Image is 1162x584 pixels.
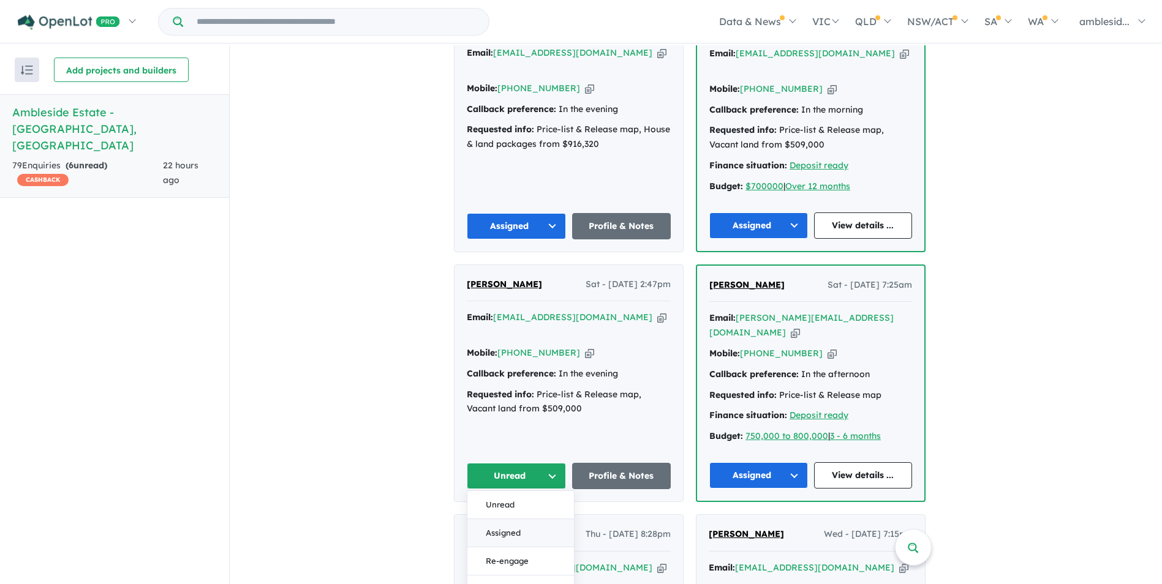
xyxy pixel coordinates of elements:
[709,462,808,489] button: Assigned
[467,519,574,547] button: Assigned
[709,278,785,293] a: [PERSON_NAME]
[657,47,666,59] button: Copy
[467,83,497,94] strong: Mobile:
[790,160,848,171] a: Deposit ready
[21,66,33,75] img: sort.svg
[709,410,787,421] strong: Finance situation:
[709,312,736,323] strong: Email:
[735,562,894,573] a: [EMAIL_ADDRESS][DOMAIN_NAME]
[657,561,666,574] button: Copy
[467,124,534,135] strong: Requested info:
[467,279,542,290] span: [PERSON_NAME]
[709,430,743,441] strong: Budget:
[709,527,784,542] a: [PERSON_NAME]
[467,312,493,323] strong: Email:
[709,123,912,152] div: Price-list & Release map, Vacant land from $509,000
[709,312,894,338] a: [PERSON_NAME][EMAIL_ADDRESS][DOMAIN_NAME]
[467,213,566,239] button: Assigned
[709,212,808,239] button: Assigned
[900,47,909,60] button: Copy
[163,160,198,185] span: 22 hours ago
[467,102,671,117] div: In the evening
[828,278,912,293] span: Sat - [DATE] 7:25am
[585,346,594,359] button: Copy
[709,83,740,94] strong: Mobile:
[467,368,556,379] strong: Callback preference:
[709,279,785,290] span: [PERSON_NAME]
[814,462,913,489] a: View details ...
[709,124,777,135] strong: Requested info:
[791,326,800,339] button: Copy
[814,212,913,239] a: View details ...
[709,348,740,359] strong: Mobile:
[709,160,787,171] strong: Finance situation:
[740,83,823,94] a: [PHONE_NUMBER]
[709,179,912,194] div: |
[657,311,666,324] button: Copy
[12,159,163,188] div: 79 Enquir ies
[12,104,217,154] h5: Ambleside Estate - [GEOGRAPHIC_DATA] , [GEOGRAPHIC_DATA]
[467,47,493,58] strong: Email:
[467,367,671,381] div: In the evening
[493,47,652,58] a: [EMAIL_ADDRESS][DOMAIN_NAME]
[824,527,913,542] span: Wed - [DATE] 7:15pm
[740,348,823,359] a: [PHONE_NUMBER]
[467,387,671,417] div: Price-list & Release map, Vacant land from $509,000
[186,9,486,35] input: Try estate name, suburb, builder or developer
[586,527,671,542] span: Thu - [DATE] 8:28pm
[709,388,912,403] div: Price-list & Release map
[497,347,580,358] a: [PHONE_NUMBER]
[467,103,556,114] strong: Callback preference:
[709,104,799,115] strong: Callback preference:
[828,83,837,95] button: Copy
[17,174,69,186] span: CASHBACK
[467,491,574,519] button: Unread
[785,181,850,192] a: Over 12 months
[828,347,837,360] button: Copy
[899,561,908,574] button: Copy
[709,528,784,539] span: [PERSON_NAME]
[467,389,534,400] strong: Requested info:
[830,430,881,441] a: 3 - 6 months
[709,367,912,382] div: In the afternoon
[709,369,799,380] strong: Callback preference:
[467,547,574,575] button: Re-engage
[572,463,671,489] a: Profile & Notes
[745,181,783,192] a: $700000
[54,58,189,82] button: Add projects and builders
[585,82,594,95] button: Copy
[709,562,735,573] strong: Email:
[709,103,912,118] div: In the morning
[709,48,736,59] strong: Email:
[69,160,74,171] span: 6
[790,410,848,421] a: Deposit ready
[467,277,542,292] a: [PERSON_NAME]
[709,429,912,444] div: |
[18,15,120,30] img: Openlot PRO Logo White
[467,122,671,152] div: Price-list & Release map, House & land packages from $916,320
[467,347,497,358] strong: Mobile:
[736,48,895,59] a: [EMAIL_ADDRESS][DOMAIN_NAME]
[66,160,107,171] strong: ( unread)
[467,463,566,489] button: Unread
[497,83,580,94] a: [PHONE_NUMBER]
[709,389,777,400] strong: Requested info:
[1079,15,1130,28] span: amblesid...
[709,181,743,192] strong: Budget:
[586,277,671,292] span: Sat - [DATE] 2:47pm
[493,312,652,323] a: [EMAIL_ADDRESS][DOMAIN_NAME]
[572,213,671,239] a: Profile & Notes
[745,430,828,441] a: 750,000 to 800,000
